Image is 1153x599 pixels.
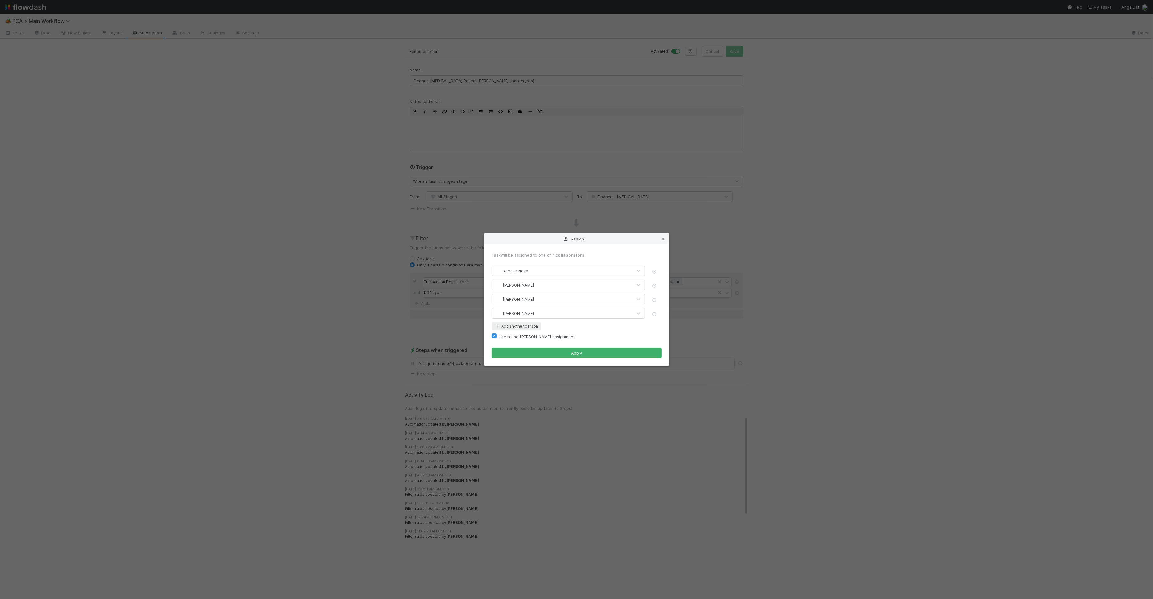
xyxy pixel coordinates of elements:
[492,348,662,358] button: Apply
[495,310,501,316] img: avatar_b6a6ccf4-6160-40f7-90da-56c3221167ae.png
[495,268,501,274] img: avatar_0d9988fd-9a15-4cc7-ad96-88feab9e0fa9.png
[503,283,534,287] span: [PERSON_NAME]
[495,282,501,288] img: avatar_487f705b-1efa-4920-8de6-14528bcda38c.png
[484,233,669,244] div: Assign
[492,322,541,330] button: Add another person
[553,253,585,257] span: 4 collaborators
[503,311,534,316] span: [PERSON_NAME]
[492,252,662,258] div: Task will be assigned to one of
[499,333,575,340] label: Use round [PERSON_NAME] assignment
[495,296,501,302] img: avatar_d7f67417-030a-43ce-a3ce-a315a3ccfd08.png
[503,297,534,302] span: [PERSON_NAME]
[503,268,528,273] span: Ronalie Nova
